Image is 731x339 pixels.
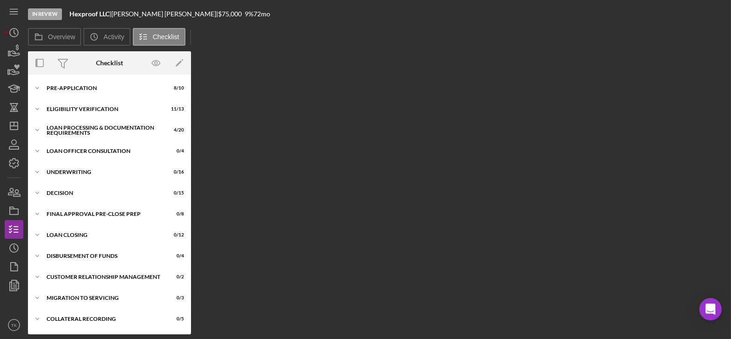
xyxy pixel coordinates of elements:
[245,10,253,18] div: 9 %
[47,232,161,238] div: Loan Closing
[11,323,17,328] text: TK
[47,316,161,322] div: Collateral Recording
[167,106,184,112] div: 11 / 13
[47,295,161,301] div: Migration to Servicing
[167,190,184,196] div: 0 / 15
[28,8,62,20] div: In Review
[83,28,130,46] button: Activity
[167,127,184,133] div: 4 / 20
[167,169,184,175] div: 0 / 16
[167,253,184,259] div: 0 / 4
[133,28,185,46] button: Checklist
[167,316,184,322] div: 0 / 5
[47,211,161,217] div: Final Approval Pre-Close Prep
[167,211,184,217] div: 0 / 8
[153,33,179,41] label: Checklist
[167,295,184,301] div: 0 / 3
[28,28,81,46] button: Overview
[47,125,161,136] div: Loan Processing & Documentation Requirements
[699,298,722,320] div: Open Intercom Messenger
[48,33,75,41] label: Overview
[167,148,184,154] div: 0 / 4
[47,106,161,112] div: Eligibility Verification
[167,274,184,280] div: 0 / 2
[47,169,161,175] div: Underwriting
[47,148,161,154] div: Loan Officer Consultation
[69,10,111,18] div: |
[47,274,161,280] div: Customer Relationship Management
[69,10,109,18] b: Hexproof LLC
[47,85,161,91] div: Pre-Application
[47,190,161,196] div: Decision
[167,85,184,91] div: 8 / 10
[5,316,23,334] button: TK
[96,59,123,67] div: Checklist
[253,10,270,18] div: 72 mo
[111,10,218,18] div: [PERSON_NAME] [PERSON_NAME] |
[218,10,242,18] span: $75,000
[47,253,161,259] div: Disbursement of Funds
[167,232,184,238] div: 0 / 12
[103,33,124,41] label: Activity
